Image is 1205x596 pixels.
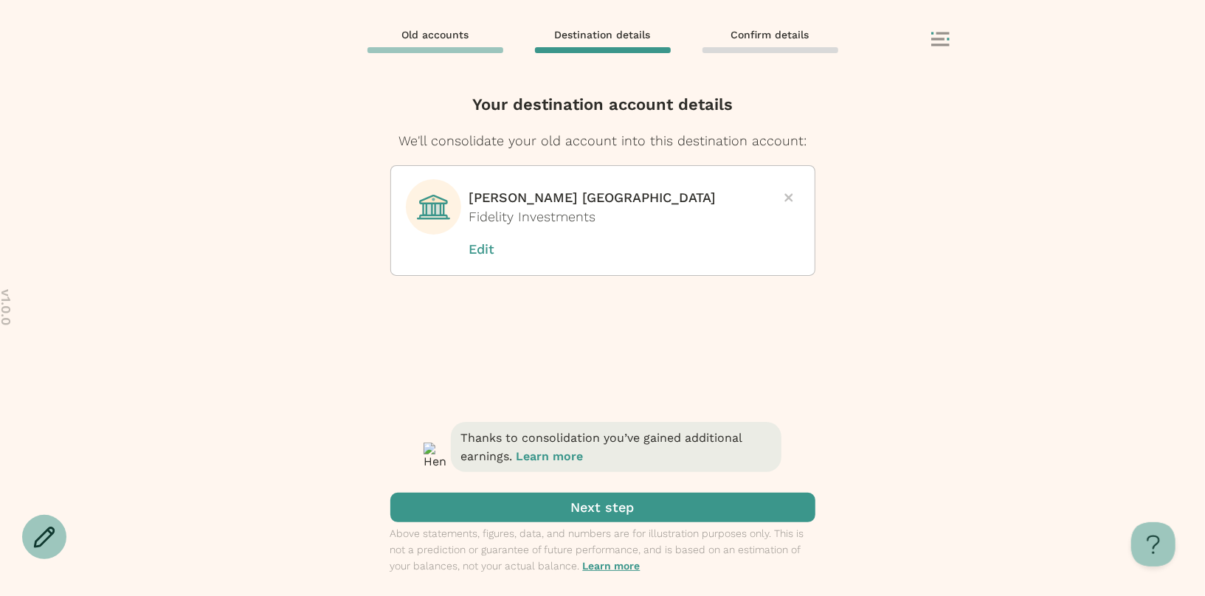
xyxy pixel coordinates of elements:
span: Confirm details [731,28,809,41]
span: Old accounts [401,28,469,41]
span: Fidelity Investments [469,207,717,226]
button: Edit [469,240,543,259]
button: Next step [390,493,815,522]
span: Destination details [555,28,651,41]
span: Thanks to consolidation you’ve gained additional earnings. [451,422,781,472]
button: Learn more [516,449,583,463]
p: Above statements, figures, data, and numbers are for illustration purposes only. This is not a pr... [390,525,815,574]
img: Henry - retirement transfer assistant [424,443,446,472]
a: Learn more [583,560,641,572]
div: We'll consolidate your old account into this destination account: [390,131,815,150]
p: [PERSON_NAME] [GEOGRAPHIC_DATA] [469,188,717,207]
h4: Your destination account details [390,93,815,117]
